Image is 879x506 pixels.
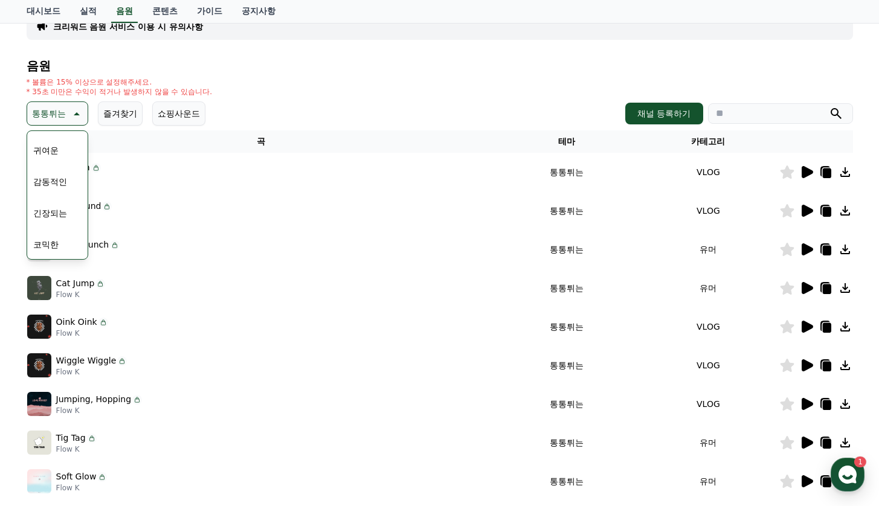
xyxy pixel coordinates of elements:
[27,431,51,455] img: music
[56,290,106,299] p: Flow K
[496,385,637,423] td: 통통튀는
[56,277,95,290] p: Cat Jump
[496,230,637,269] td: 통통튀는
[637,346,779,385] td: VLOG
[637,153,779,191] td: VLOG
[56,483,108,493] p: Flow K
[152,101,205,126] button: 쇼핑사운드
[56,393,132,406] p: Jumping, Hopping
[56,470,97,483] p: Soft Glow
[80,383,156,413] a: 1대화
[56,432,86,444] p: Tig Tag
[53,21,203,33] a: 크리워드 음원 서비스 이용 시 유의사항
[637,307,779,346] td: VLOG
[637,385,779,423] td: VLOG
[56,406,143,415] p: Flow K
[27,77,213,87] p: * 볼륨은 15% 이상으로 설정해주세요.
[496,269,637,307] td: 통통튀는
[496,346,637,385] td: 통통튀는
[637,423,779,462] td: 유머
[123,382,127,392] span: 1
[28,200,72,226] button: 긴장되는
[637,130,779,153] th: 카테고리
[27,87,213,97] p: * 35초 미만은 수익이 적거나 발생하지 않을 수 있습니다.
[56,444,97,454] p: Flow K
[27,469,51,493] img: music
[637,230,779,269] td: 유머
[496,423,637,462] td: 통통튀는
[27,101,88,126] button: 통통튀는
[496,153,637,191] td: 통통튀는
[637,191,779,230] td: VLOG
[27,59,853,72] h4: 음원
[637,462,779,501] td: 유머
[56,354,117,367] p: Wiggle Wiggle
[496,130,637,153] th: 테마
[496,191,637,230] td: 통통튀는
[27,130,497,153] th: 곡
[27,392,51,416] img: music
[111,402,125,411] span: 대화
[38,401,45,411] span: 홈
[625,103,703,124] button: 채널 등록하기
[56,328,108,338] p: Flow K
[32,105,66,122] p: 통통튀는
[27,276,51,300] img: music
[496,462,637,501] td: 통통튀는
[637,269,779,307] td: 유머
[187,401,201,411] span: 설정
[496,307,637,346] td: 통통튀는
[4,383,80,413] a: 홈
[56,316,97,328] p: Oink Oink
[28,137,63,164] button: 귀여운
[98,101,143,126] button: 즐겨찾기
[28,168,72,195] button: 감동적인
[28,231,63,258] button: 코믹한
[156,383,232,413] a: 설정
[56,367,127,377] p: Flow K
[27,315,51,339] img: music
[27,353,51,377] img: music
